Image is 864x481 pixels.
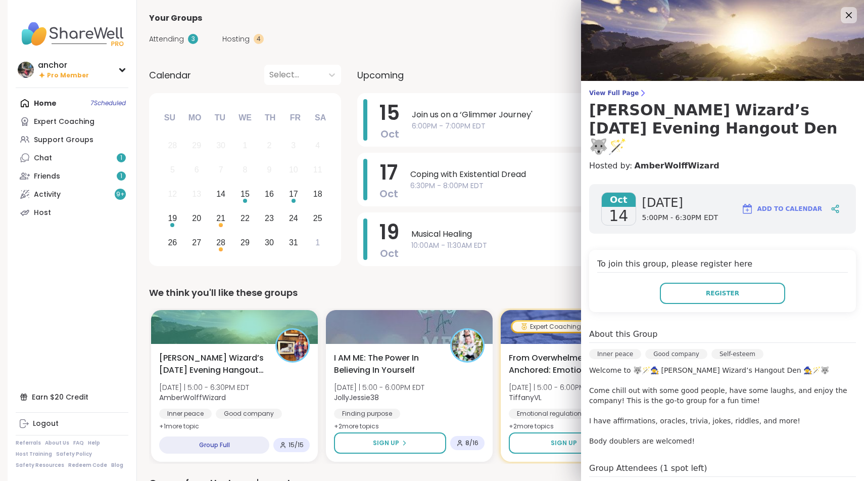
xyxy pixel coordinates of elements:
[589,89,856,97] span: View Full Page
[289,441,304,449] span: 15 / 15
[162,232,183,253] div: Choose Sunday, October 26th, 2025
[309,107,331,129] div: Sa
[589,160,856,172] h4: Hosted by:
[216,236,225,249] div: 28
[315,139,320,152] div: 4
[186,135,208,157] div: Not available Monday, September 29th, 2025
[45,440,69,447] a: About Us
[216,409,282,419] div: Good company
[210,184,232,205] div: Choose Tuesday, October 14th, 2025
[634,160,719,172] a: AmberWolffWizard
[282,232,304,253] div: Choose Friday, October 31st, 2025
[222,34,250,45] span: Hosting
[159,409,212,419] div: Inner peace
[73,440,84,447] a: FAQ
[34,117,94,127] div: Expert Coaching
[259,232,280,253] div: Choose Thursday, October 30th, 2025
[282,207,304,229] div: Choose Friday, October 24th, 2025
[259,107,281,129] div: Th
[265,236,274,249] div: 30
[216,139,225,152] div: 30
[313,187,322,201] div: 18
[307,135,328,157] div: Not available Saturday, October 4th, 2025
[116,190,125,199] span: 9 +
[289,211,298,225] div: 24
[289,236,298,249] div: 31
[159,352,264,376] span: [PERSON_NAME] Wizard’s [DATE] Evening Hangout Den 🐺🪄
[16,388,128,406] div: Earn $20 Credit
[159,392,226,403] b: AmberWolffWizard
[149,12,202,24] span: Your Groups
[465,439,478,447] span: 8 / 16
[159,436,269,454] div: Group Full
[357,68,404,82] span: Upcoming
[219,163,223,177] div: 7
[410,168,826,181] span: Coping with Existential Dread
[589,328,657,340] h4: About this Group
[509,382,599,392] span: [DATE] | 5:00 - 6:00PM EDT
[149,286,844,300] div: We think you'll like these groups
[16,167,128,185] a: Friends1
[282,184,304,205] div: Choose Friday, October 17th, 2025
[170,163,175,177] div: 5
[282,135,304,157] div: Not available Friday, October 3rd, 2025
[18,62,34,78] img: anchor
[16,185,128,203] a: Activity9+
[216,211,225,225] div: 21
[16,130,128,149] a: Support Groups
[379,218,399,246] span: 19
[234,135,256,157] div: Not available Wednesday, October 1st, 2025
[334,409,400,419] div: Finding purpose
[111,462,123,469] a: Blog
[597,258,848,273] h4: To join this group, please register here
[16,112,128,130] a: Expert Coaching
[192,211,201,225] div: 20
[16,451,52,458] a: Host Training
[380,127,399,141] span: Oct
[741,203,753,215] img: ShareWell Logomark
[307,184,328,205] div: Choose Saturday, October 18th, 2025
[192,236,201,249] div: 27
[334,352,439,376] span: I AM ME: The Power In Believing In Yourself
[512,322,589,332] div: Expert Coaching
[711,349,763,359] div: Self-esteem
[243,139,248,152] div: 1
[162,207,183,229] div: Choose Sunday, October 19th, 2025
[234,159,256,181] div: Not available Wednesday, October 8th, 2025
[259,159,280,181] div: Not available Thursday, October 9th, 2025
[243,163,248,177] div: 8
[589,101,856,156] h3: [PERSON_NAME] Wizard’s [DATE] Evening Hangout Den 🐺🪄
[210,232,232,253] div: Choose Tuesday, October 28th, 2025
[34,171,60,182] div: Friends
[168,139,177,152] div: 28
[267,139,271,152] div: 2
[589,349,641,359] div: Inner peace
[307,232,328,253] div: Choose Saturday, November 1st, 2025
[706,289,739,298] span: Register
[210,159,232,181] div: Not available Tuesday, October 7th, 2025
[16,149,128,167] a: Chat1
[210,207,232,229] div: Choose Tuesday, October 21st, 2025
[159,382,249,392] span: [DATE] | 5:00 - 6:30PM EDT
[589,365,856,446] p: Welcome to 🐺🪄🧙‍♀️ [PERSON_NAME] Wizard’s Hangout Den 🧙‍♀️🪄🐺 Come chill out with some good people,...
[334,382,424,392] span: [DATE] | 5:00 - 6:00PM EDT
[313,163,322,177] div: 11
[33,419,59,429] div: Logout
[234,107,256,129] div: We
[162,184,183,205] div: Not available Sunday, October 12th, 2025
[162,159,183,181] div: Not available Sunday, October 5th, 2025
[509,352,614,376] span: From Overwhelmed to Anchored: Emotional Regulation
[188,34,198,44] div: 3
[410,181,826,191] span: 6:30PM - 8:00PM EDT
[315,236,320,249] div: 1
[186,159,208,181] div: Not available Monday, October 6th, 2025
[34,190,61,200] div: Activity
[313,211,322,225] div: 25
[168,211,177,225] div: 19
[289,187,298,201] div: 17
[380,246,399,260] span: Oct
[34,135,93,145] div: Support Groups
[307,207,328,229] div: Choose Saturday, October 25th, 2025
[289,163,298,177] div: 10
[38,60,89,71] div: anchor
